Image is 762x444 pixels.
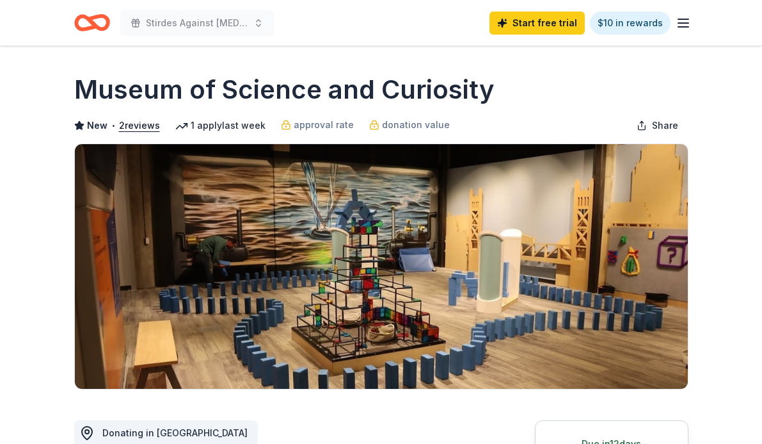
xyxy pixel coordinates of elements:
div: 1 apply last week [175,118,266,133]
span: Share [652,118,678,133]
a: Start free trial [489,12,585,35]
a: donation value [369,117,450,133]
span: • [111,120,115,131]
a: approval rate [281,117,354,133]
button: Stirdes Against [MEDICAL_DATA], Second Annual Walk [120,10,274,36]
span: Stirdes Against [MEDICAL_DATA], Second Annual Walk [146,15,248,31]
a: $10 in rewards [590,12,671,35]
img: Image for Museum of Science and Curiosity [75,144,688,389]
a: Home [74,8,110,38]
button: 2reviews [119,118,160,133]
span: Donating in [GEOGRAPHIC_DATA] [102,427,248,438]
span: approval rate [294,117,354,133]
button: Share [626,113,688,138]
span: New [87,118,107,133]
span: donation value [382,117,450,133]
h1: Museum of Science and Curiosity [74,72,495,108]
